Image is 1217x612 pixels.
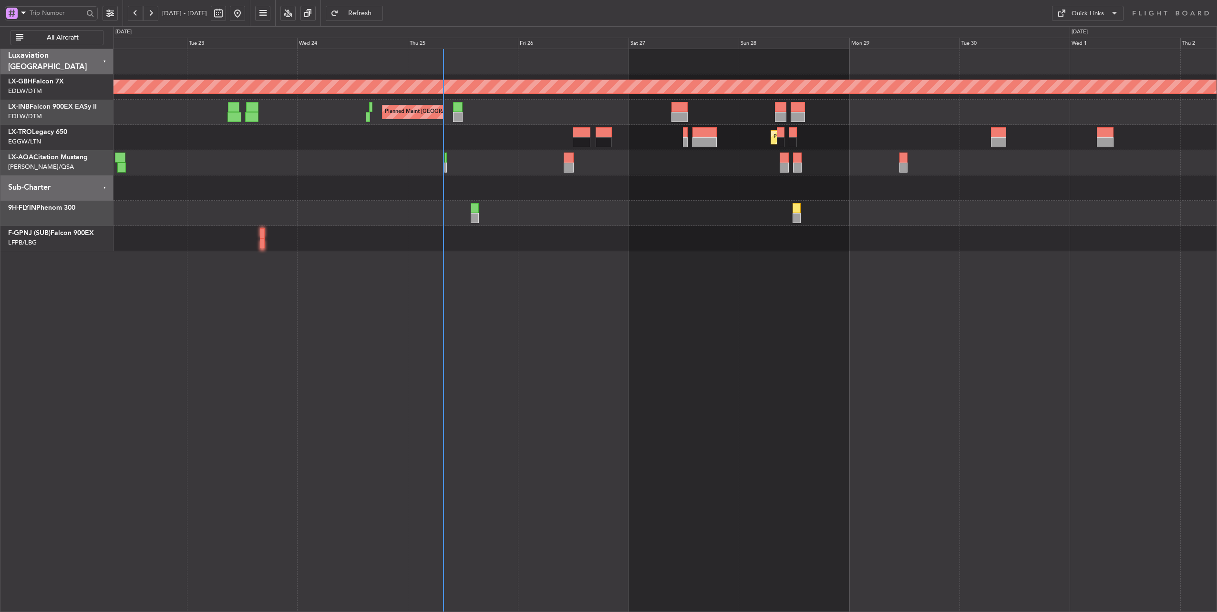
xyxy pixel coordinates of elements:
div: Sat 27 [629,38,739,49]
div: [DATE] [1072,28,1088,36]
div: Quick Links [1072,9,1104,19]
div: Mon 22 [76,38,186,49]
button: All Aircraft [10,30,103,45]
span: LX-TRO [8,129,32,135]
span: LX-AOA [8,154,33,161]
a: EGGW/LTN [8,137,41,146]
div: Sun 28 [739,38,849,49]
div: Thu 25 [408,38,518,49]
div: Wed 24 [297,38,407,49]
a: 9H-FLYINPhenom 300 [8,204,75,211]
a: LFPB/LBG [8,238,37,247]
span: 9H-FLYIN [8,204,36,211]
div: Planned Maint [GEOGRAPHIC_DATA] ([GEOGRAPHIC_DATA]) [774,130,924,144]
span: Refresh [340,10,380,17]
a: LX-GBHFalcon 7X [8,78,64,85]
span: All Aircraft [25,34,100,41]
span: F-GPNJ (SUB) [8,230,51,236]
div: Wed 1 [1070,38,1180,49]
span: LX-GBH [8,78,32,85]
div: Fri 26 [518,38,628,49]
button: Quick Links [1052,6,1124,21]
div: Tue 23 [187,38,297,49]
span: LX-INB [8,103,30,110]
div: Planned Maint [GEOGRAPHIC_DATA] ([GEOGRAPHIC_DATA]) [385,105,535,119]
div: Tue 30 [959,38,1070,49]
a: LX-AOACitation Mustang [8,154,88,161]
input: Trip Number [30,6,83,20]
a: EDLW/DTM [8,112,42,121]
a: LX-TROLegacy 650 [8,129,67,135]
button: Refresh [326,6,383,21]
a: LX-INBFalcon 900EX EASy II [8,103,97,110]
a: EDLW/DTM [8,87,42,95]
span: [DATE] - [DATE] [162,9,207,18]
a: F-GPNJ (SUB)Falcon 900EX [8,230,94,236]
div: Mon 29 [849,38,959,49]
a: [PERSON_NAME]/QSA [8,163,74,171]
div: [DATE] [115,28,132,36]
